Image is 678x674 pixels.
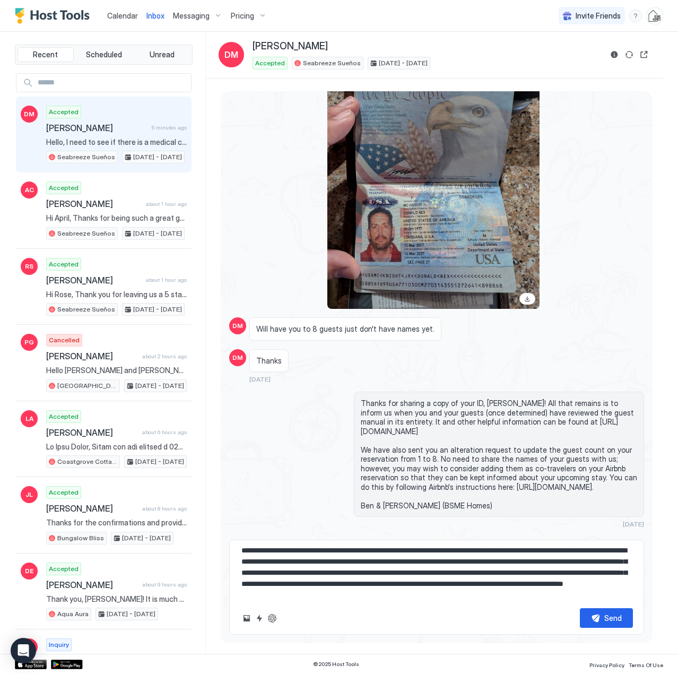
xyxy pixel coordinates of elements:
[623,520,644,528] span: [DATE]
[173,11,210,21] span: Messaging
[608,48,621,61] button: Reservation information
[18,47,74,62] button: Recent
[49,335,80,345] span: Cancelled
[266,612,279,625] button: ChatGPT Auto Reply
[86,50,122,59] span: Scheduled
[25,414,33,424] span: LA
[629,10,642,22] div: menu
[46,366,187,375] span: Hello [PERSON_NAME] and [PERSON_NAME], my name is [PERSON_NAME] and I will be traveling with my f...
[224,48,238,61] span: DM
[46,137,187,147] span: Hello, I need to see if there is a medical clause for needing to cancel. My wife is having to hav...
[15,45,193,65] div: tab-group
[25,185,34,195] span: AC
[49,107,79,117] span: Accepted
[313,661,359,668] span: © 2025 Host Tools
[46,290,187,299] span: Hi Rose, Thank you for leaving us a 5 star review, and we look forward to hosting you again in th...
[49,260,79,269] span: Accepted
[46,213,187,223] span: Hi April, Thanks for being such a great guest and taking good care of our home. We gladly left yo...
[49,488,79,497] span: Accepted
[46,594,187,604] span: Thank you, [PERSON_NAME]! It is much appreciated. We look forward to hosting you. Safe travels [D...
[134,47,190,62] button: Unread
[253,612,266,625] button: Quick reply
[49,564,79,574] span: Accepted
[133,229,182,238] span: [DATE] - [DATE]
[249,375,271,383] span: [DATE]
[46,427,138,438] span: [PERSON_NAME]
[152,124,187,131] span: 6 minutes ago
[25,490,33,499] span: JL
[142,581,187,588] span: about 9 hours ago
[150,50,175,59] span: Unread
[580,608,633,628] button: Send
[49,412,79,421] span: Accepted
[133,152,182,162] span: [DATE] - [DATE]
[255,58,285,68] span: Accepted
[25,262,33,271] span: RS
[46,198,142,209] span: [PERSON_NAME]
[638,48,650,61] button: Open reservation
[46,442,187,452] span: Lo Ipsu Dolor, Sitam con adi elitsed d 025 eiusm temp inc 6 utlabo et Doloremagn Aliquae admi Ven...
[46,123,147,133] span: [PERSON_NAME]
[240,612,253,625] button: Upload image
[46,503,138,514] span: [PERSON_NAME]
[107,10,138,21] a: Calendar
[57,229,115,238] span: Seabreeze Sueños
[15,660,47,669] a: App Store
[57,152,115,162] span: Seabreeze Sueños
[33,74,191,92] input: Input Field
[589,662,624,668] span: Privacy Policy
[142,505,187,512] span: about 8 hours ago
[133,305,182,314] span: [DATE] - [DATE]
[623,48,636,61] button: Sync reservation
[146,201,187,208] span: about 1 hour ago
[57,533,104,543] span: Bungalow Bliss
[361,399,637,510] span: Thanks for sharing a copy of your ID, [PERSON_NAME]! All that remains is to inform us when you an...
[122,533,171,543] span: [DATE] - [DATE]
[57,381,117,391] span: [GEOGRAPHIC_DATA]
[303,58,361,68] span: Seabreeze Sueños
[57,457,117,466] span: Coastgrove Cottage
[142,429,187,436] span: about 6 hours ago
[146,10,164,21] a: Inbox
[33,50,58,59] span: Recent
[24,109,34,119] span: DM
[519,293,535,305] a: Download
[232,321,243,331] span: DM
[11,638,36,663] div: Open Intercom Messenger
[25,566,33,576] span: DE
[135,457,184,466] span: [DATE] - [DATE]
[15,8,94,24] a: Host Tools Logo
[57,609,89,619] span: Aqua Aura
[24,338,34,347] span: PG
[604,612,622,624] div: Send
[256,324,434,334] span: Will have you to 8 guests just don't have names yet.
[256,356,282,366] span: Thanks
[589,659,624,670] a: Privacy Policy
[142,353,187,360] span: about 2 hours ago
[49,183,79,193] span: Accepted
[46,580,138,590] span: [PERSON_NAME]
[253,40,328,53] span: [PERSON_NAME]
[51,660,83,669] a: Google Play Store
[76,47,132,62] button: Scheduled
[57,305,115,314] span: Seabreeze Sueños
[46,518,187,528] span: Thanks for the confirmations and providing a copy of your ID, [PERSON_NAME]. In the unlikely even...
[135,381,184,391] span: [DATE] - [DATE]
[46,351,138,361] span: [PERSON_NAME]
[629,662,663,668] span: Terms Of Use
[231,11,254,21] span: Pricing
[646,7,663,24] div: User profile
[576,11,621,21] span: Invite Friends
[107,11,138,20] span: Calendar
[327,27,540,309] div: View image
[232,353,243,362] span: DM
[629,659,663,670] a: Terms Of Use
[46,275,142,286] span: [PERSON_NAME]
[146,11,164,20] span: Inbox
[107,609,155,619] span: [DATE] - [DATE]
[49,640,69,650] span: Inquiry
[146,276,187,283] span: about 1 hour ago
